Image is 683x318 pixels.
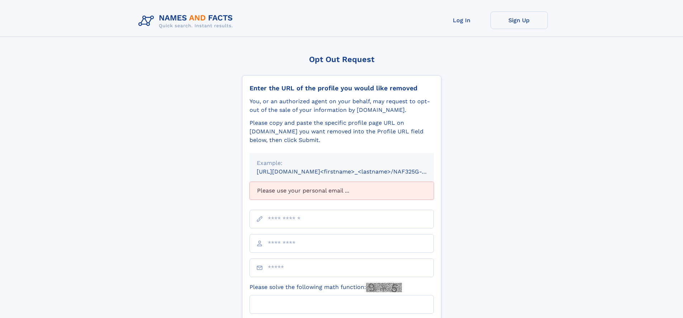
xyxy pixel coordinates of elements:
div: Enter the URL of the profile you would like removed [250,84,434,92]
div: Opt Out Request [242,55,441,64]
div: Please use your personal email ... [250,182,434,200]
a: Sign Up [490,11,548,29]
a: Log In [433,11,490,29]
div: You, or an authorized agent on your behalf, may request to opt-out of the sale of your informatio... [250,97,434,114]
small: [URL][DOMAIN_NAME]<firstname>_<lastname>/NAF325G-xxxxxxxx [257,168,447,175]
div: Please copy and paste the specific profile page URL on [DOMAIN_NAME] you want removed into the Pr... [250,119,434,144]
label: Please solve the following math function: [250,283,402,292]
div: Example: [257,159,427,167]
img: Logo Names and Facts [136,11,239,31]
